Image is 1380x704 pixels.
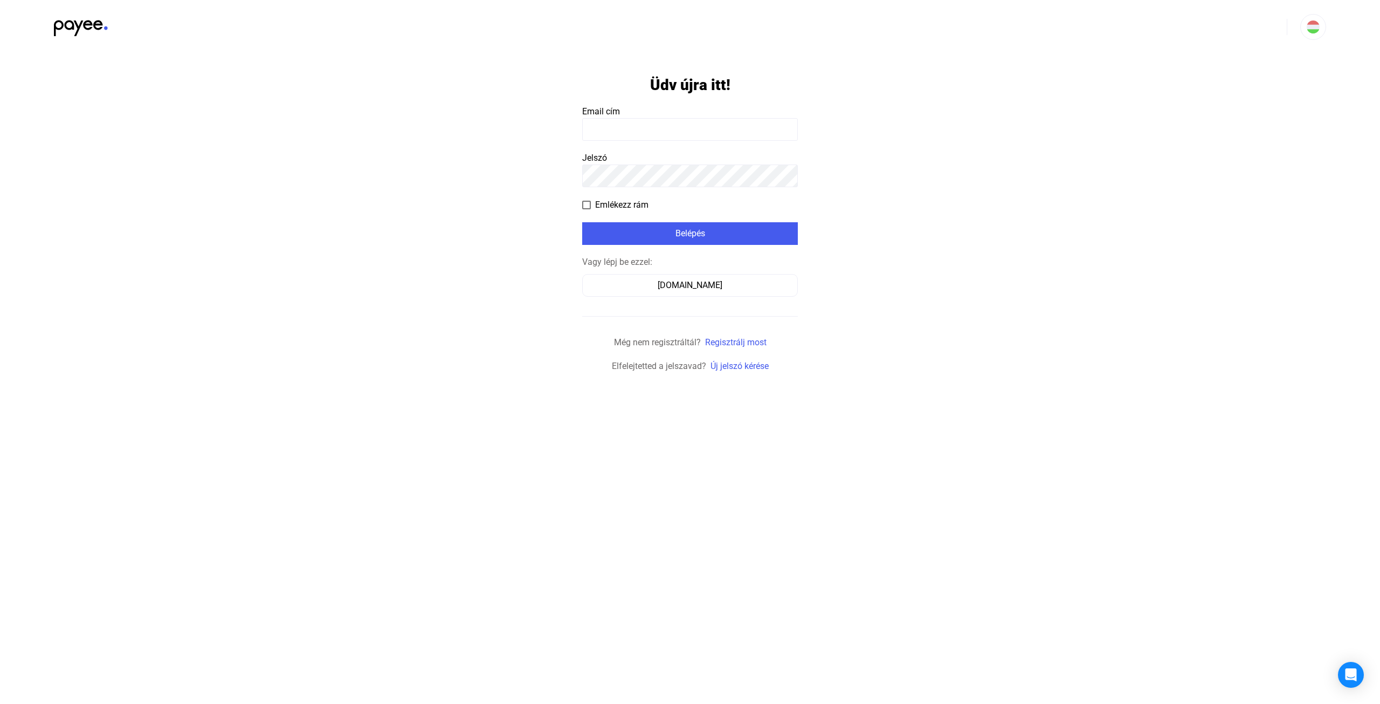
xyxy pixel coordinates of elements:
[582,280,798,290] a: [DOMAIN_NAME]
[585,227,795,240] div: Belépés
[710,361,769,371] a: Új jelszó kérése
[650,76,730,94] h1: Üdv újra itt!
[614,337,701,347] span: Még nem regisztráltál?
[586,279,794,292] div: [DOMAIN_NAME]
[54,14,108,36] img: black-payee-blue-dot.svg
[582,274,798,297] button: [DOMAIN_NAME]
[595,199,648,211] span: Emlékezz rám
[582,256,798,269] div: Vagy lépj be ezzel:
[582,153,607,163] span: Jelszó
[582,106,620,117] span: Email cím
[582,222,798,245] button: Belépés
[1338,662,1364,688] div: Open Intercom Messenger
[705,337,767,347] a: Regisztrálj most
[612,361,706,371] span: Elfelejtetted a jelszavad?
[1307,20,1320,33] img: HU
[1300,14,1326,40] button: HU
